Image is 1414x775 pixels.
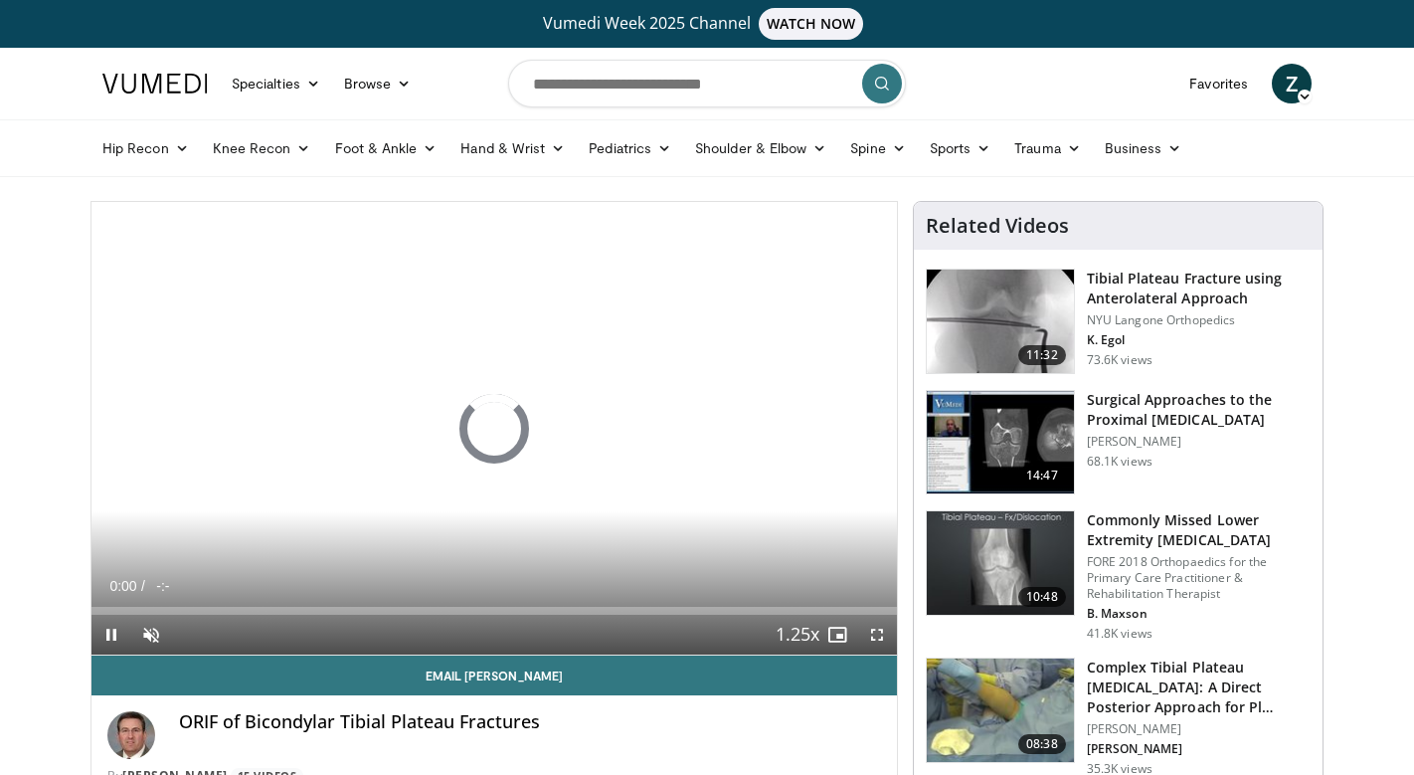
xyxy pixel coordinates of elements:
button: Unmute [131,615,171,655]
a: 14:47 Surgical Approaches to the Proximal [MEDICAL_DATA] [PERSON_NAME] 68.1K views [926,390,1311,495]
span: 14:47 [1018,466,1066,485]
a: Trauma [1002,128,1093,168]
a: Hand & Wrist [448,128,577,168]
video-js: Video Player [91,202,897,656]
img: Avatar [107,711,155,759]
h3: Complex Tibial Plateau [MEDICAL_DATA]: A Direct Posterior Approach for Pl… [1087,658,1311,717]
p: K. Egol [1087,332,1311,348]
h3: Commonly Missed Lower Extremity [MEDICAL_DATA] [1087,510,1311,550]
img: DA_UIUPltOAJ8wcH4xMDoxOjB1O8AjAz.150x105_q85_crop-smart_upscale.jpg [927,391,1074,494]
a: Business [1093,128,1194,168]
a: 10:48 Commonly Missed Lower Extremity [MEDICAL_DATA] FORE 2018 Orthopaedics for the Primary Care ... [926,510,1311,642]
p: FORE 2018 Orthopaedics for the Primary Care Practitioner & Rehabilitation Therapist [1087,554,1311,602]
span: -:- [156,578,169,594]
a: Shoulder & Elbow [683,128,838,168]
h4: Related Videos [926,214,1069,238]
p: 73.6K views [1087,352,1152,368]
a: Email [PERSON_NAME] [91,656,897,695]
h4: ORIF of Bicondylar Tibial Plateau Fractures [179,711,881,733]
span: WATCH NOW [759,8,864,40]
span: 10:48 [1018,587,1066,607]
a: Hip Recon [90,128,201,168]
p: [PERSON_NAME] [1087,721,1311,737]
p: 68.1K views [1087,454,1152,470]
span: 0:00 [109,578,136,594]
button: Pause [91,615,131,655]
p: [PERSON_NAME] [1087,434,1311,450]
img: 9nZFQMepuQiumqNn4xMDoxOjBzMTt2bJ.150x105_q85_crop-smart_upscale.jpg [927,270,1074,373]
a: Foot & Ankle [323,128,449,168]
a: Spine [838,128,917,168]
img: a3c47f0e-2ae2-4b3a-bf8e-14343b886af9.150x105_q85_crop-smart_upscale.jpg [927,659,1074,762]
button: Enable picture-in-picture mode [817,615,857,655]
p: 41.8K views [1087,626,1152,642]
a: Z [1272,64,1312,103]
a: 11:32 Tibial Plateau Fracture using Anterolateral Approach NYU Langone Orthopedics K. Egol 73.6K ... [926,269,1311,374]
input: Search topics, interventions [508,60,906,107]
button: Fullscreen [857,615,897,655]
span: 08:38 [1018,734,1066,754]
a: Sports [918,128,1003,168]
a: Vumedi Week 2025 ChannelWATCH NOW [105,8,1309,40]
span: / [141,578,145,594]
p: NYU Langone Orthopedics [1087,312,1311,328]
p: [PERSON_NAME] [1087,741,1311,757]
img: VuMedi Logo [102,74,208,94]
p: B. Maxson [1087,606,1311,622]
a: Browse [332,64,424,103]
img: 4aa379b6-386c-4fb5-93ee-de5617843a87.150x105_q85_crop-smart_upscale.jpg [927,511,1074,615]
a: Favorites [1177,64,1260,103]
a: Knee Recon [201,128,323,168]
a: Specialties [220,64,332,103]
div: Progress Bar [91,607,897,615]
button: Playback Rate [778,615,817,655]
h3: Tibial Plateau Fracture using Anterolateral Approach [1087,269,1311,308]
h3: Surgical Approaches to the Proximal [MEDICAL_DATA] [1087,390,1311,430]
a: Pediatrics [577,128,683,168]
span: 11:32 [1018,345,1066,365]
